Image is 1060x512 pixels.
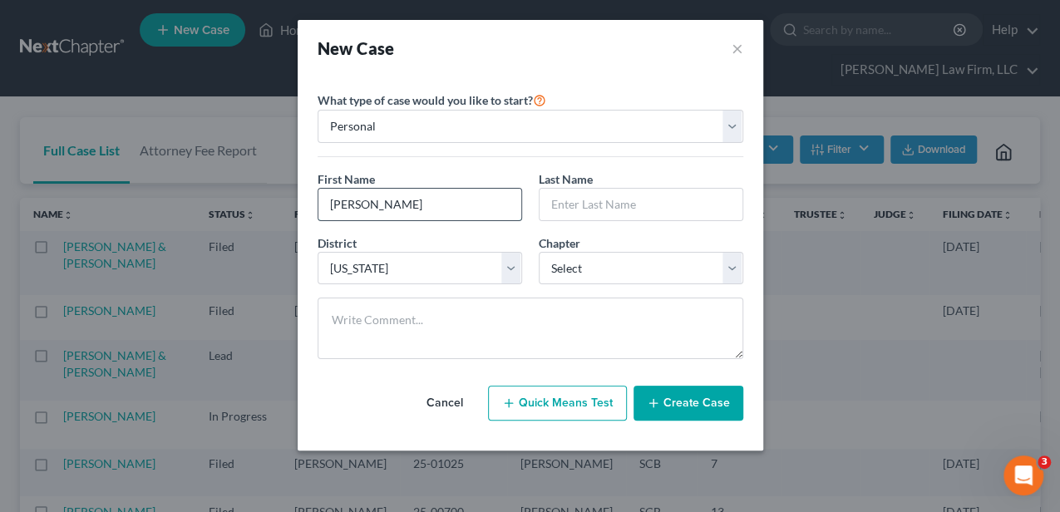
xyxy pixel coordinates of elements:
[318,90,546,110] label: What type of case would you like to start?
[539,172,593,186] span: Last Name
[1038,455,1051,469] span: 3
[732,37,743,60] button: ×
[408,386,481,420] button: Cancel
[318,236,357,250] span: District
[318,38,395,58] strong: New Case
[539,236,580,250] span: Chapter
[488,386,627,421] button: Quick Means Test
[634,386,743,421] button: Create Case
[1003,455,1043,495] iframe: Intercom live chat
[318,189,521,220] input: Enter First Name
[540,189,742,220] input: Enter Last Name
[318,172,375,186] span: First Name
